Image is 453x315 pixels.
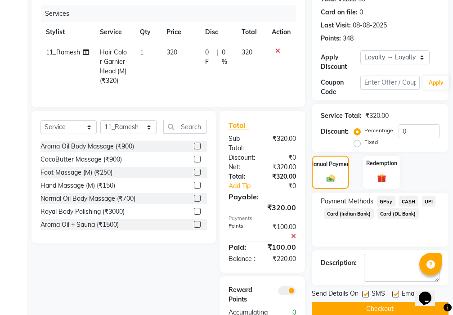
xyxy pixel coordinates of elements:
[422,196,436,207] span: UPI
[40,142,134,151] div: Aroma Oil Body Massage (₹900)
[353,21,387,30] div: 08-08-2025
[365,111,389,121] div: ₹320.00
[415,279,444,306] iframe: chat widget
[40,220,119,229] div: Aroma Oil + Sauna (₹1500)
[40,181,115,190] div: Hand Massage (M) (₹150)
[46,48,80,56] span: 11_Ramesh
[324,208,374,219] span: Card (Indian Bank)
[222,134,262,153] div: Sub Total:
[321,21,351,30] div: Last Visit:
[262,134,303,153] div: ₹320.00
[374,173,389,184] img: _gift.svg
[40,207,125,216] div: Royal Body Polishing (₹3000)
[222,202,303,213] div: ₹320.00
[242,48,252,56] span: 320
[343,34,354,43] div: 348
[266,22,296,42] th: Action
[40,155,122,164] div: CocoButter Massage (₹900)
[135,22,161,42] th: Qty
[377,208,419,219] span: Card (DL Bank)
[262,172,303,181] div: ₹320.00
[94,22,135,42] th: Service
[262,162,303,172] div: ₹320.00
[321,197,373,206] span: Payment Methods
[321,53,360,72] div: Apply Discount
[312,289,359,300] span: Send Details On
[262,222,303,241] div: ₹100.00
[260,242,303,252] div: ₹100.00
[321,111,362,121] div: Service Total:
[360,76,420,90] input: Enter Offer / Coupon Code
[100,48,128,85] span: Hair Color Garnier- Head (M) (₹320)
[222,254,262,264] div: Balance :
[321,78,360,97] div: Coupon Code
[229,121,249,130] span: Total
[366,159,397,167] label: Redemption
[229,215,296,222] div: Payments
[222,191,303,202] div: Payable:
[222,222,262,241] div: Points
[166,48,177,56] span: 320
[40,194,135,203] div: Normal Oil Body Massage (₹700)
[402,289,417,300] span: Email
[222,48,231,67] span: 0 %
[364,126,393,135] label: Percentage
[262,254,303,264] div: ₹220.00
[262,153,303,162] div: ₹0
[321,8,358,17] div: Card on file:
[222,172,262,181] div: Total:
[163,120,207,134] input: Search or Scan
[222,285,262,304] div: Reward Points
[200,22,237,42] th: Disc
[364,138,378,146] label: Fixed
[377,196,395,207] span: GPay
[423,76,449,90] button: Apply
[40,22,94,42] th: Stylist
[222,181,269,191] a: Add Tip
[236,22,266,42] th: Total
[324,174,337,183] img: _cash.svg
[222,242,260,252] div: Paid:
[222,162,262,172] div: Net:
[41,5,303,22] div: Services
[222,153,262,162] div: Discount:
[161,22,200,42] th: Price
[372,289,385,300] span: SMS
[205,48,213,67] span: 0 F
[321,127,349,136] div: Discount:
[309,160,352,168] label: Manual Payment
[269,181,303,191] div: ₹0
[399,196,418,207] span: CASH
[321,258,357,268] div: Description:
[216,48,218,67] span: |
[359,8,363,17] div: 0
[140,48,144,56] span: 1
[321,34,341,43] div: Points:
[40,168,112,177] div: Foot Massage (M) (₹250)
